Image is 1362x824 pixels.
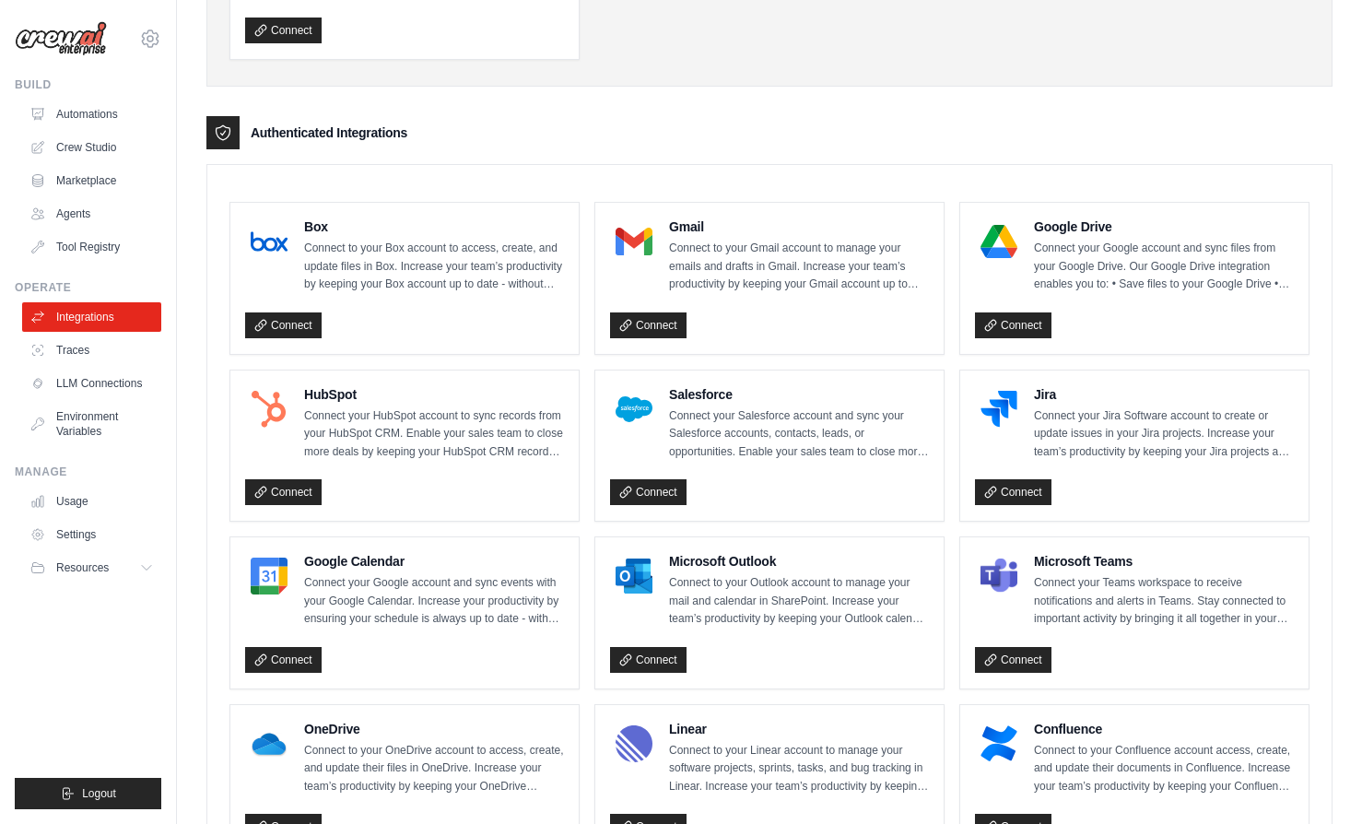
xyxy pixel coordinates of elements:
[669,574,929,629] p: Connect to your Outlook account to manage your mail and calendar in SharePoint. Increase your tea...
[1034,742,1294,796] p: Connect to your Confluence account access, create, and update their documents in Confluence. Incr...
[1034,407,1294,462] p: Connect your Jira Software account to create or update issues in your Jira projects. Increase you...
[245,18,322,43] a: Connect
[610,479,687,505] a: Connect
[980,223,1017,260] img: Google Drive Logo
[1034,720,1294,738] h4: Confluence
[245,312,322,338] a: Connect
[975,312,1051,338] a: Connect
[1270,736,1362,824] div: Widget de chat
[304,720,564,738] h4: OneDrive
[22,199,161,229] a: Agents
[22,232,161,262] a: Tool Registry
[82,786,116,801] span: Logout
[22,166,161,195] a: Marketplace
[669,407,929,462] p: Connect your Salesforce account and sync your Salesforce accounts, contacts, leads, or opportunit...
[616,558,652,594] img: Microsoft Outlook Logo
[975,647,1051,673] a: Connect
[616,391,652,428] img: Salesforce Logo
[251,124,407,142] h3: Authenticated Integrations
[304,574,564,629] p: Connect your Google account and sync events with your Google Calendar. Increase your productivity...
[669,742,929,796] p: Connect to your Linear account to manage your software projects, sprints, tasks, and bug tracking...
[22,520,161,549] a: Settings
[616,725,652,762] img: Linear Logo
[304,407,564,462] p: Connect your HubSpot account to sync records from your HubSpot CRM. Enable your sales team to clo...
[975,479,1051,505] a: Connect
[245,479,322,505] a: Connect
[1034,552,1294,571] h4: Microsoft Teams
[251,391,288,428] img: HubSpot Logo
[251,223,288,260] img: Box Logo
[22,302,161,332] a: Integrations
[669,218,929,236] h4: Gmail
[22,487,161,516] a: Usage
[304,552,564,571] h4: Google Calendar
[1034,218,1294,236] h4: Google Drive
[22,133,161,162] a: Crew Studio
[22,335,161,365] a: Traces
[1270,736,1362,824] iframe: Chat Widget
[1034,385,1294,404] h4: Jira
[980,391,1017,428] img: Jira Logo
[304,742,564,796] p: Connect to your OneDrive account to access, create, and update their files in OneDrive. Increase ...
[15,280,161,295] div: Operate
[251,725,288,762] img: OneDrive Logo
[980,558,1017,594] img: Microsoft Teams Logo
[669,385,929,404] h4: Salesforce
[610,647,687,673] a: Connect
[22,100,161,129] a: Automations
[22,369,161,398] a: LLM Connections
[304,240,564,294] p: Connect to your Box account to access, create, and update files in Box. Increase your team’s prod...
[1034,574,1294,629] p: Connect your Teams workspace to receive notifications and alerts in Teams. Stay connected to impo...
[304,385,564,404] h4: HubSpot
[304,218,564,236] h4: Box
[616,223,652,260] img: Gmail Logo
[669,720,929,738] h4: Linear
[1034,240,1294,294] p: Connect your Google account and sync files from your Google Drive. Our Google Drive integration e...
[610,312,687,338] a: Connect
[980,725,1017,762] img: Confluence Logo
[669,240,929,294] p: Connect to your Gmail account to manage your emails and drafts in Gmail. Increase your team’s pro...
[15,778,161,809] button: Logout
[15,465,161,479] div: Manage
[245,647,322,673] a: Connect
[56,560,109,575] span: Resources
[22,402,161,446] a: Environment Variables
[15,77,161,92] div: Build
[22,553,161,583] button: Resources
[15,21,107,56] img: Logo
[251,558,288,594] img: Google Calendar Logo
[669,552,929,571] h4: Microsoft Outlook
